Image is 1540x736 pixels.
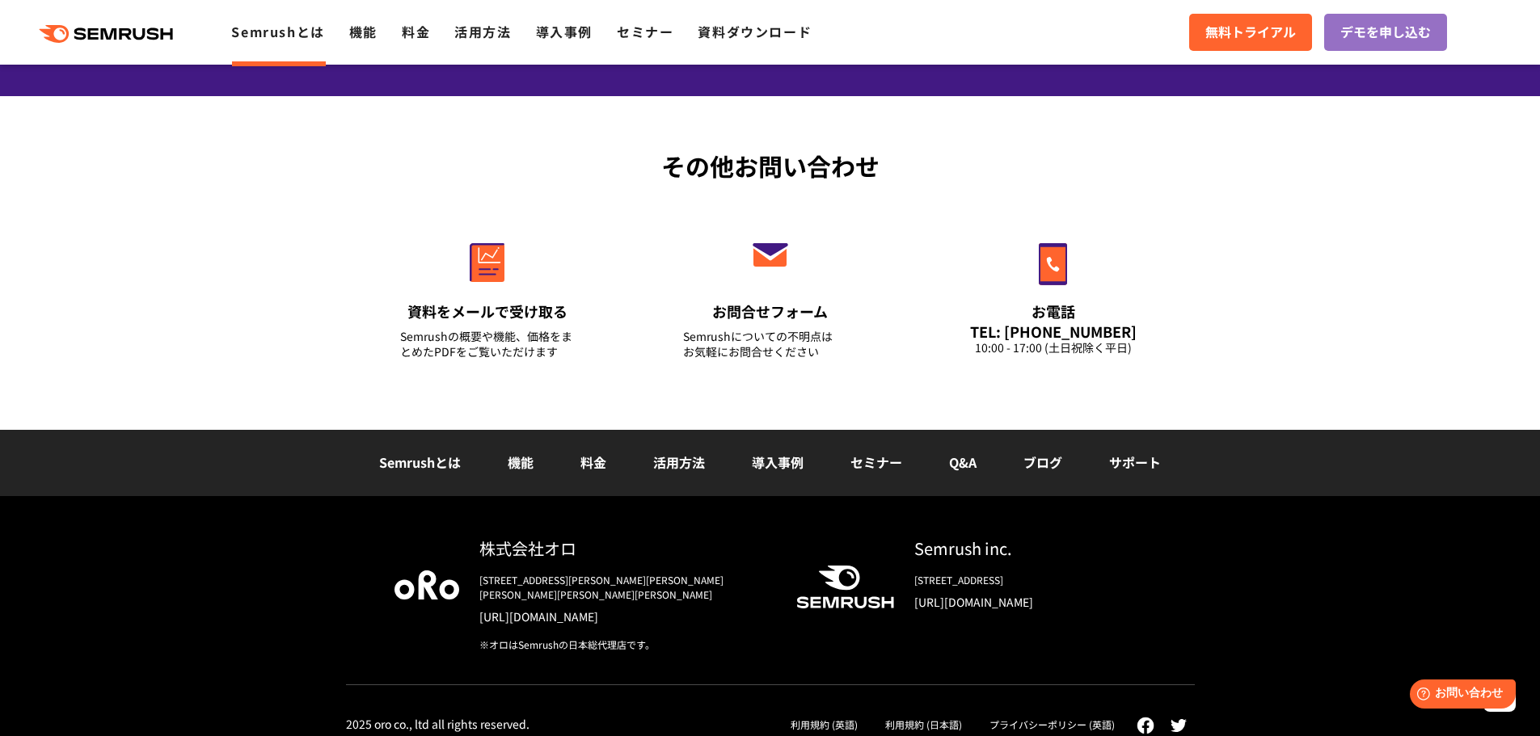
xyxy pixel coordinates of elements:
[1189,14,1312,51] a: 無料トライアル
[698,22,812,41] a: 資料ダウンロード
[346,717,530,731] div: 2025 oro co., ltd all rights reserved.
[966,322,1141,340] div: TEL: [PHONE_NUMBER]
[1023,452,1062,472] a: ブログ
[379,452,461,472] a: Semrushとは
[1137,717,1154,734] img: facebook
[580,452,606,472] a: 料金
[400,301,575,322] div: 資料をメールで受け取る
[479,637,770,652] div: ※オロはSemrushの日本総代理店です。
[966,301,1141,322] div: お電話
[508,452,534,472] a: 機能
[752,452,804,472] a: 導入事例
[1324,14,1447,51] a: デモを申し込む
[683,329,858,360] div: Semrushについての不明点は お気軽にお問合せください
[536,22,593,41] a: 導入事例
[231,22,324,41] a: Semrushとは
[479,573,770,602] div: [STREET_ADDRESS][PERSON_NAME][PERSON_NAME][PERSON_NAME][PERSON_NAME][PERSON_NAME]
[1171,719,1187,732] img: twitter
[683,301,858,322] div: お問合せフォーム
[1396,673,1522,718] iframe: Help widget launcher
[653,452,705,472] a: 活用方法
[1205,22,1296,43] span: 無料トライアル
[649,208,892,380] a: お問合せフォーム Semrushについての不明点はお気軽にお問合せください
[791,717,858,731] a: 利用規約 (英語)
[966,340,1141,355] div: 10:00 - 17:00 (土日祝除く平日)
[479,608,770,625] a: [URL][DOMAIN_NAME]
[885,717,962,731] a: 利用規約 (日本語)
[400,329,575,360] div: Semrushの概要や機能、価格をまとめたPDFをご覧いただけます
[1109,452,1161,472] a: サポート
[850,452,902,472] a: セミナー
[402,22,430,41] a: 料金
[914,573,1146,587] div: [STREET_ADDRESS]
[989,717,1115,731] a: プライバシーポリシー (英語)
[349,22,378,41] a: 機能
[346,148,1195,184] div: その他お問い合わせ
[617,22,673,41] a: セミナー
[949,452,977,472] a: Q&A
[1340,22,1431,43] span: デモを申し込む
[366,208,609,380] a: 資料をメールで受け取る Semrushの概要や機能、価格をまとめたPDFをご覧いただけます
[454,22,511,41] a: 活用方法
[914,594,1146,610] a: [URL][DOMAIN_NAME]
[394,570,459,599] img: oro company
[914,536,1146,560] div: Semrush inc.
[479,536,770,560] div: 株式会社オロ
